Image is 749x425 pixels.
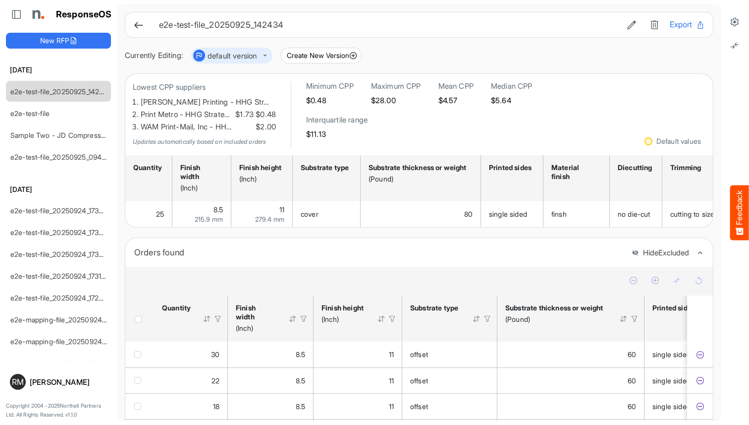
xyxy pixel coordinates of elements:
[695,376,705,386] button: Exclude
[141,121,276,133] li: WAM Print-Mail, Inc - HH…
[551,163,598,181] div: Material finish
[628,402,636,411] span: 60
[695,402,705,412] button: Exclude
[125,393,154,419] td: checkbox
[141,109,276,121] li: Print Metro - HHG Strate…
[618,210,650,218] span: no die-cut
[214,314,222,323] div: Filter Icon
[389,350,394,359] span: 11
[306,130,368,138] h5: $11.13
[687,367,715,393] td: fd72eccd-54f9-452b-aa94-9208921166d1 is template cell Column Header
[551,210,567,218] span: finsh
[647,18,662,31] button: Delete
[6,184,111,195] h6: [DATE]
[632,249,689,257] button: HideExcluded
[10,294,109,302] a: e2e-test-file_20250924_172913
[10,153,115,161] a: e2e-test-file_20250925_094054
[293,201,361,227] td: cover is template cell Column Header httpsnorthellcomontologiesmapping-rulesmaterialhassubstratem...
[162,304,190,312] div: Quantity
[6,33,111,49] button: New RFP
[125,296,154,342] th: Header checkbox
[656,138,701,145] div: Default values
[628,350,636,359] span: 60
[314,342,402,367] td: 11 is template cell Column Header httpsnorthellcomontologiesmapping-rulesmeasurementhasfinishsize...
[228,393,314,419] td: 8.5 is template cell Column Header httpsnorthellcomontologiesmapping-rulesmeasurementhasfinishsiz...
[624,18,639,31] button: Edit
[410,350,428,359] span: offset
[10,315,127,324] a: e2e-mapping-file_20250924_172830
[491,96,533,105] h5: $5.64
[489,210,527,218] span: single sided
[134,245,624,259] div: Orders found
[410,402,428,411] span: offset
[497,342,644,367] td: 60 is template cell Column Header httpsnorthellcomontologiesmapping-rulesmaterialhasmaterialthick...
[213,402,219,411] span: 18
[228,342,314,367] td: 8.5 is template cell Column Header httpsnorthellcomontologiesmapping-rulesmeasurementhasfinishsiz...
[255,215,284,223] span: 279.4 mm
[662,201,728,227] td: cutting to size is template cell Column Header httpsnorthellcomontologiesmapping-rulesmanufacturi...
[306,115,368,125] h6: Interquartile range
[296,376,305,385] span: 8.5
[180,163,220,181] div: Finish width
[618,163,651,172] div: Diecutting
[10,250,111,258] a: e2e-test-file_20250924_173220
[159,21,616,29] h6: e2e-test-file_20250925_142434
[254,109,276,121] span: $0.48
[321,304,364,312] div: Finish height
[489,163,532,172] div: Printed sides
[6,64,111,75] h6: [DATE]
[10,109,50,118] a: e2e-test-file
[491,81,533,91] h6: Median CPP
[410,304,459,312] div: Substrate type
[628,376,636,385] span: 60
[483,314,492,323] div: Filter Icon
[10,337,127,346] a: e2e-mapping-file_20250924_172435
[239,163,281,172] div: Finish height
[211,350,219,359] span: 30
[233,109,254,121] span: $1.73
[389,402,394,411] span: 11
[27,4,47,24] img: Northell
[228,367,314,393] td: 8.5 is template cell Column Header httpsnorthellcomontologiesmapping-rulesmeasurementhasfinishsiz...
[301,163,349,172] div: Substrate type
[154,367,228,393] td: 22 is template cell Column Header httpsnorthellcomontologiesmapping-rulesorderhasquantity
[212,376,219,385] span: 22
[369,163,470,172] div: Substrate thickness or weight
[371,81,421,91] h6: Maximum CPP
[12,378,24,386] span: RM
[279,205,284,214] span: 11
[730,185,749,240] button: Feedback
[644,342,734,367] td: single sided is template cell Column Header httpsnorthellcomontologiesmapping-rulesmanufacturingh...
[299,314,308,323] div: Filter Icon
[670,18,705,31] button: Export
[652,304,695,312] div: Printed sides
[321,315,364,324] div: (Inch)
[10,131,115,139] a: Sample Two - JD Compressed 2
[172,201,231,227] td: 8.5 is template cell Column Header httpsnorthellcomontologiesmapping-rulesmeasurementhasfinishsiz...
[133,163,161,172] div: Quantity
[402,342,497,367] td: offset is template cell Column Header httpsnorthellcomontologiesmapping-rulesmaterialhassubstrate...
[133,138,266,145] em: Updates automatically based on included orders
[630,314,639,323] div: Filter Icon
[30,378,107,386] div: [PERSON_NAME]
[371,96,421,105] h5: $28.00
[156,210,164,218] span: 25
[644,367,734,393] td: single sided is template cell Column Header httpsnorthellcomontologiesmapping-rulesmanufacturingh...
[301,210,319,218] span: cover
[195,215,223,223] span: 215.9 mm
[670,163,716,172] div: Trimming
[314,367,402,393] td: 11 is template cell Column Header httpsnorthellcomontologiesmapping-rulesmeasurementhasfinishsize...
[610,201,662,227] td: no die-cut is template cell Column Header httpsnorthellcomontologiesmapping-rulesmanufacturinghas...
[314,393,402,419] td: 11 is template cell Column Header httpsnorthellcomontologiesmapping-rulesmeasurementhasfinishsize...
[670,210,714,218] span: cutting to size
[154,393,228,419] td: 18 is template cell Column Header httpsnorthellcomontologiesmapping-rulesorderhasquantity
[361,201,481,227] td: 80 is template cell Column Header httpsnorthellcomontologiesmapping-rulesmaterialhasmaterialthick...
[652,402,691,411] span: single sided
[125,367,154,393] td: checkbox
[10,272,109,280] a: e2e-test-file_20250924_173139
[306,96,354,105] h5: $0.48
[180,183,220,192] div: (Inch)
[464,210,473,218] span: 80
[389,376,394,385] span: 11
[505,304,606,312] div: Substrate thickness or weight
